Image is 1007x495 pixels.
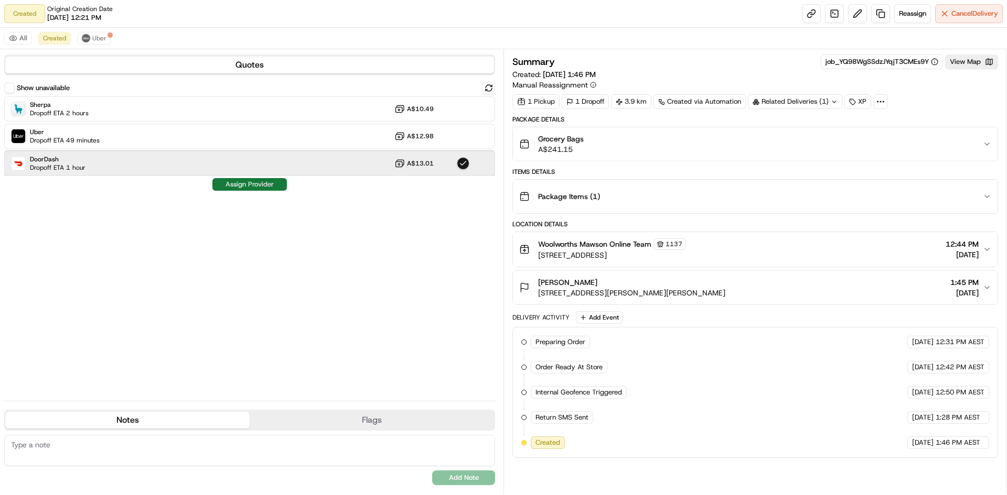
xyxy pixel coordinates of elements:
[5,412,250,428] button: Notes
[82,34,90,42] img: uber-new-logo.jpeg
[899,9,926,18] span: Reassign
[950,288,979,298] span: [DATE]
[512,57,555,67] h3: Summary
[543,70,596,79] span: [DATE] 1:46 PM
[512,80,596,90] button: Manual Reassignment
[946,239,979,249] span: 12:44 PM
[512,115,998,124] div: Package Details
[407,105,434,113] span: A$10.49
[30,163,85,172] span: Dropoff ETA 1 hour
[512,168,998,176] div: Items Details
[38,32,71,45] button: Created
[951,9,998,18] span: Cancel Delivery
[538,288,725,298] span: [STREET_ADDRESS][PERSON_NAME][PERSON_NAME]
[538,134,584,144] span: Grocery Bags
[894,4,931,23] button: Reassign
[43,34,66,42] span: Created
[912,438,934,447] span: [DATE]
[936,388,984,397] span: 12:50 PM AEST
[538,144,584,155] span: A$241.15
[912,388,934,397] span: [DATE]
[407,132,434,140] span: A$12.98
[4,32,32,45] button: All
[576,311,623,324] button: Add Event
[30,136,100,145] span: Dropoff ETA 49 minutes
[538,250,686,260] span: [STREET_ADDRESS]
[936,337,984,347] span: 12:31 PM AEST
[538,239,651,249] span: Woolworths Mawson Online Team
[535,413,588,422] span: Return SMS Sent
[30,128,100,136] span: Uber
[47,5,113,13] span: Original Creation Date
[394,158,434,169] button: A$13.01
[562,94,609,109] div: 1 Dropoff
[538,277,597,288] span: [PERSON_NAME]
[912,413,934,422] span: [DATE]
[12,129,25,143] img: Uber
[250,412,494,428] button: Flags
[513,271,998,304] button: [PERSON_NAME][STREET_ADDRESS][PERSON_NAME][PERSON_NAME]1:45 PM[DATE]
[538,191,600,202] span: Package Items ( 1 )
[912,362,934,372] span: [DATE]
[407,159,434,168] span: A$13.01
[950,277,979,288] span: 1:45 PM
[535,337,585,347] span: Preparing Order
[30,155,85,163] span: DoorDash
[535,388,622,397] span: Internal Geofence Triggered
[47,13,101,23] span: [DATE] 12:21 PM
[12,157,25,170] img: DoorDash
[912,337,934,347] span: [DATE]
[77,32,111,45] button: Uber
[535,438,560,447] span: Created
[826,57,938,67] button: job_YQ98WgSSdzJYqjT3CMEs9Y
[30,109,89,117] span: Dropoff ETA 2 hours
[513,232,998,267] button: Woolworths Mawson Online Team1137[STREET_ADDRESS]12:44 PM[DATE]
[935,4,1003,23] button: CancelDelivery
[394,131,434,141] button: A$12.98
[512,220,998,228] div: Location Details
[936,438,980,447] span: 1:46 PM AEST
[654,94,746,109] a: Created via Automation
[17,83,70,93] label: Show unavailable
[945,54,998,69] button: View Map
[946,249,979,260] span: [DATE]
[394,104,434,114] button: A$10.49
[212,178,287,191] button: Assign Provider
[936,362,984,372] span: 12:42 PM AEST
[666,240,682,248] span: 1137
[12,102,25,116] img: Sherpa
[535,362,603,372] span: Order Ready At Store
[513,180,998,213] button: Package Items (1)
[512,80,588,90] span: Manual Reassignment
[748,94,842,109] div: Related Deliveries (1)
[5,57,494,73] button: Quotes
[611,94,651,109] div: 3.9 km
[512,94,560,109] div: 1 Pickup
[936,413,980,422] span: 1:28 PM AEST
[512,69,596,80] span: Created:
[512,313,570,322] div: Delivery Activity
[92,34,106,42] span: Uber
[513,127,998,161] button: Grocery BagsA$241.15
[844,94,871,109] div: XP
[30,101,89,109] span: Sherpa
